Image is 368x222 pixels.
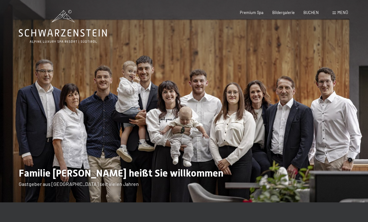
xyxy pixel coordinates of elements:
[303,10,319,15] a: BUCHEN
[240,10,264,15] a: Premium Spa
[337,10,348,15] span: Menü
[272,10,295,15] a: Bildergalerie
[19,167,223,179] span: Familie [PERSON_NAME] heißt Sie willkommen
[19,181,139,187] span: Gastgeber aus [GEOGRAPHIC_DATA] seit vielen Jahren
